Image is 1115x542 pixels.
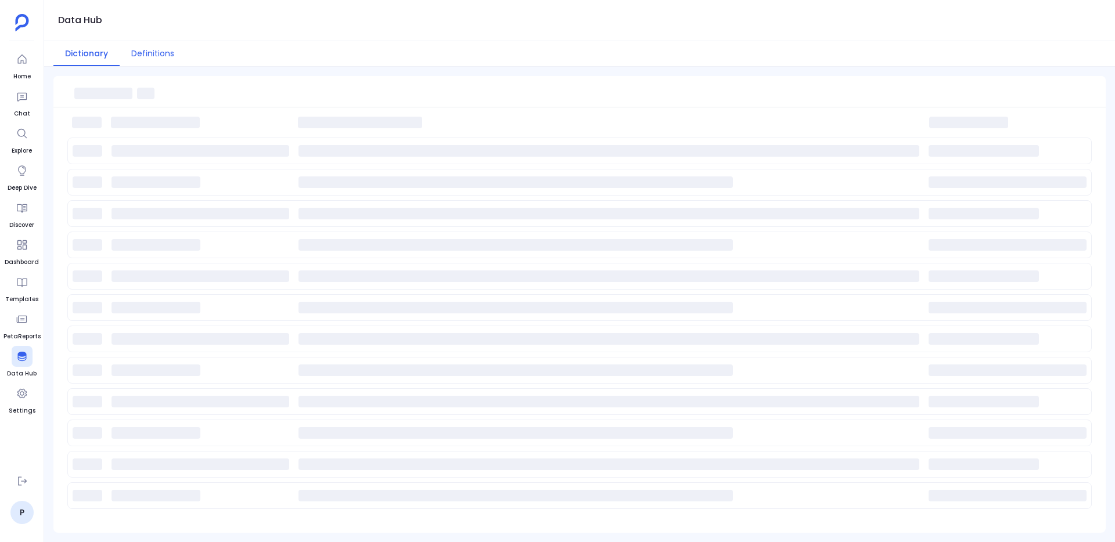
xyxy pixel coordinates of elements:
[120,41,186,66] button: Definitions
[7,346,37,378] a: Data Hub
[3,309,41,341] a: PetaReports
[9,197,34,230] a: Discover
[12,146,33,156] span: Explore
[8,183,37,193] span: Deep Dive
[10,501,34,524] a: P
[15,14,29,31] img: petavue logo
[9,406,35,415] span: Settings
[9,383,35,415] a: Settings
[9,221,34,230] span: Discover
[5,295,38,304] span: Templates
[53,41,120,66] button: Dictionary
[3,332,41,341] span: PetaReports
[12,72,33,81] span: Home
[58,12,102,28] h1: Data Hub
[8,160,37,193] a: Deep Dive
[7,369,37,378] span: Data Hub
[12,86,33,118] a: Chat
[12,49,33,81] a: Home
[5,234,39,267] a: Dashboard
[5,258,39,267] span: Dashboard
[12,109,33,118] span: Chat
[12,123,33,156] a: Explore
[5,272,38,304] a: Templates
